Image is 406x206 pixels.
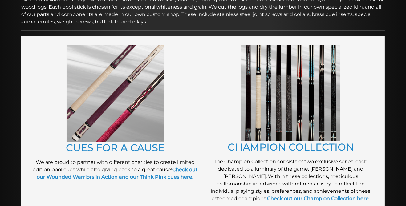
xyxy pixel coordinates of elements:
a: CHAMPION COLLECTION [228,141,354,153]
p: We are proud to partner with different charities to create limited edition pool cues while also g... [30,159,200,181]
a: CUES FOR A CAUSE [66,142,164,154]
p: The Champion Collection consists of two exclusive series, each dedicated to a luminary of the gam... [206,158,376,202]
a: Check out our Champion Collection here [267,196,369,201]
